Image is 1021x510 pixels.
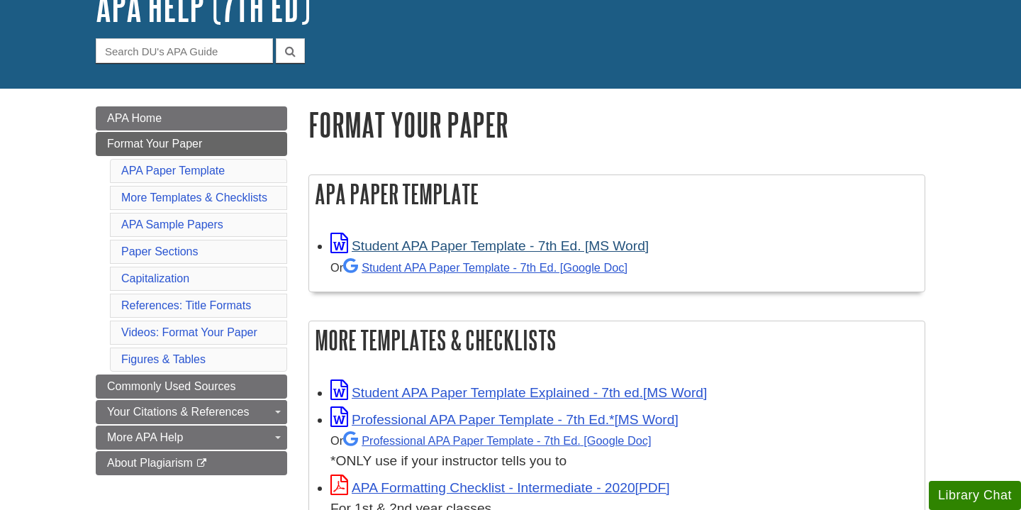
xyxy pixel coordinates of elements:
a: Capitalization [121,272,189,284]
span: APA Home [107,112,162,124]
a: Commonly Used Sources [96,375,287,399]
div: Guide Page Menu [96,106,287,475]
input: Search DU's APA Guide [96,38,273,63]
a: Link opens in new window [330,385,707,400]
a: APA Home [96,106,287,131]
span: About Plagiarism [107,457,193,469]
a: More Templates & Checklists [121,192,267,204]
a: Format Your Paper [96,132,287,156]
a: More APA Help [96,426,287,450]
a: Link opens in new window [330,238,649,253]
h2: APA Paper Template [309,175,925,213]
a: About Plagiarism [96,451,287,475]
i: This link opens in a new window [196,459,208,468]
a: Figures & Tables [121,353,206,365]
a: Link opens in new window [330,412,679,427]
a: Your Citations & References [96,400,287,424]
a: APA Sample Papers [121,218,223,231]
span: Your Citations & References [107,406,249,418]
small: Or [330,434,651,447]
a: Student APA Paper Template - 7th Ed. [Google Doc] [343,261,627,274]
span: More APA Help [107,431,183,443]
span: Format Your Paper [107,138,202,150]
a: Link opens in new window [330,480,670,495]
span: Commonly Used Sources [107,380,235,392]
a: Paper Sections [121,245,199,257]
a: References: Title Formats [121,299,251,311]
div: *ONLY use if your instructor tells you to [330,430,917,472]
h2: More Templates & Checklists [309,321,925,359]
a: Professional APA Paper Template - 7th Ed. [343,434,651,447]
a: Videos: Format Your Paper [121,326,257,338]
a: APA Paper Template [121,165,225,177]
small: Or [330,261,627,274]
button: Library Chat [929,481,1021,510]
h1: Format Your Paper [308,106,925,143]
